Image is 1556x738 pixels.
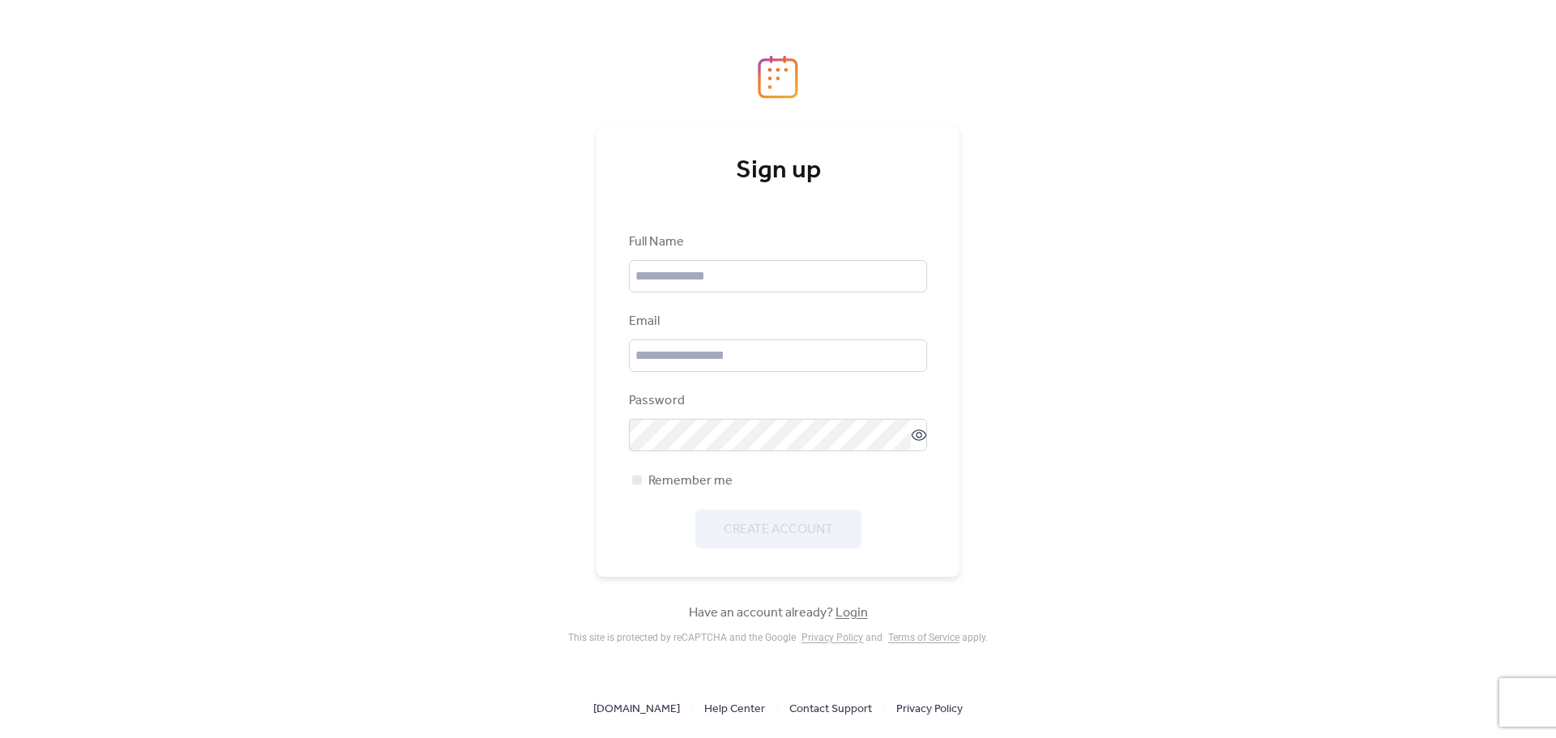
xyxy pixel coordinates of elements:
img: logo [758,55,798,99]
span: Help Center [704,700,765,719]
a: Terms of Service [888,632,960,643]
a: Privacy Policy [896,698,963,719]
span: Have an account already? [689,604,868,623]
a: Login [836,600,868,625]
div: Full Name [629,232,924,252]
span: Remember me [648,471,733,491]
span: [DOMAIN_NAME] [593,700,680,719]
a: Help Center [704,698,765,719]
div: Email [629,312,924,331]
a: [DOMAIN_NAME] [593,698,680,719]
div: This site is protected by reCAPTCHA and the Google and apply . [568,632,988,643]
a: Contact Support [789,698,872,719]
span: Contact Support [789,700,872,719]
div: Sign up [629,155,927,187]
span: Privacy Policy [896,700,963,719]
div: Password [629,391,924,411]
a: Privacy Policy [802,632,863,643]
